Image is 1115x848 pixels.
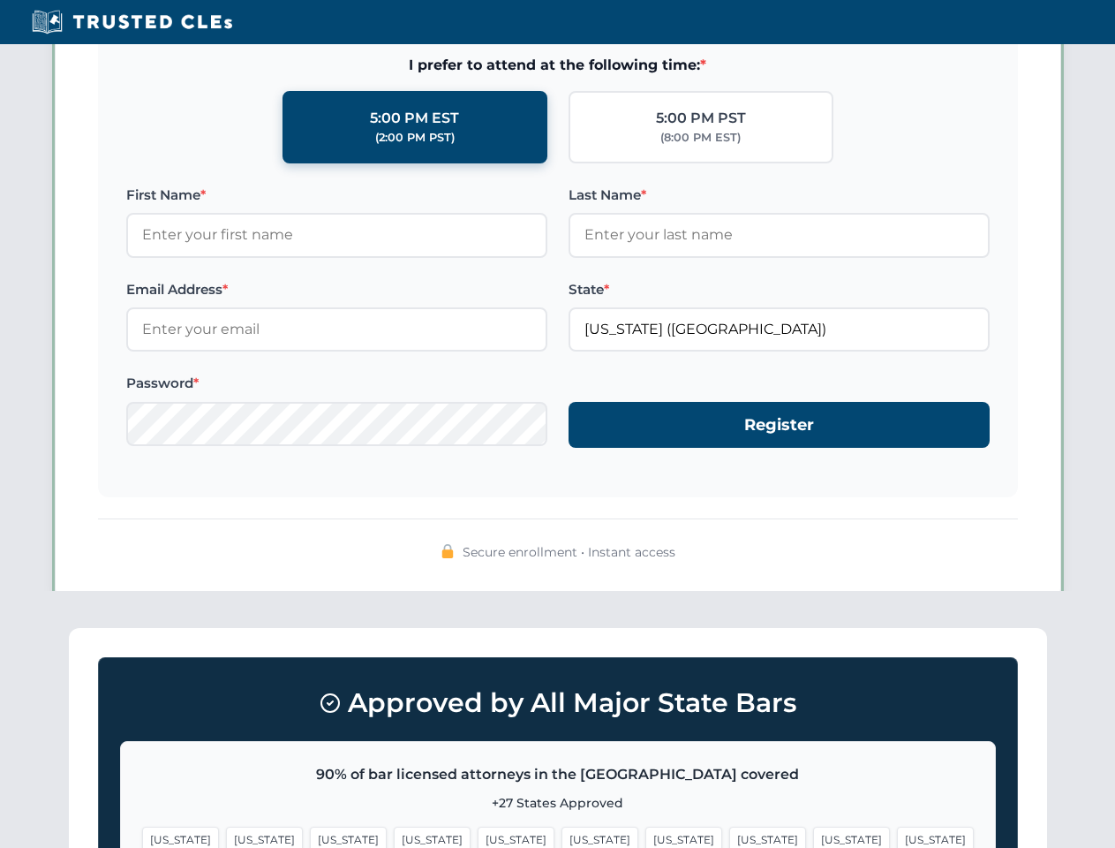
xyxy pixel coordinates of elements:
[569,213,990,257] input: Enter your last name
[126,373,547,394] label: Password
[375,129,455,147] div: (2:00 PM PST)
[370,107,459,130] div: 5:00 PM EST
[126,54,990,77] span: I prefer to attend at the following time:
[142,793,974,813] p: +27 States Approved
[569,185,990,206] label: Last Name
[569,307,990,352] input: Arizona (AZ)
[660,129,741,147] div: (8:00 PM EST)
[126,185,547,206] label: First Name
[126,279,547,300] label: Email Address
[142,763,974,786] p: 90% of bar licensed attorneys in the [GEOGRAPHIC_DATA] covered
[126,307,547,352] input: Enter your email
[463,542,675,562] span: Secure enrollment • Instant access
[441,544,455,558] img: 🔒
[656,107,746,130] div: 5:00 PM PST
[26,9,237,35] img: Trusted CLEs
[569,279,990,300] label: State
[126,213,547,257] input: Enter your first name
[569,402,990,449] button: Register
[120,679,996,727] h3: Approved by All Major State Bars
